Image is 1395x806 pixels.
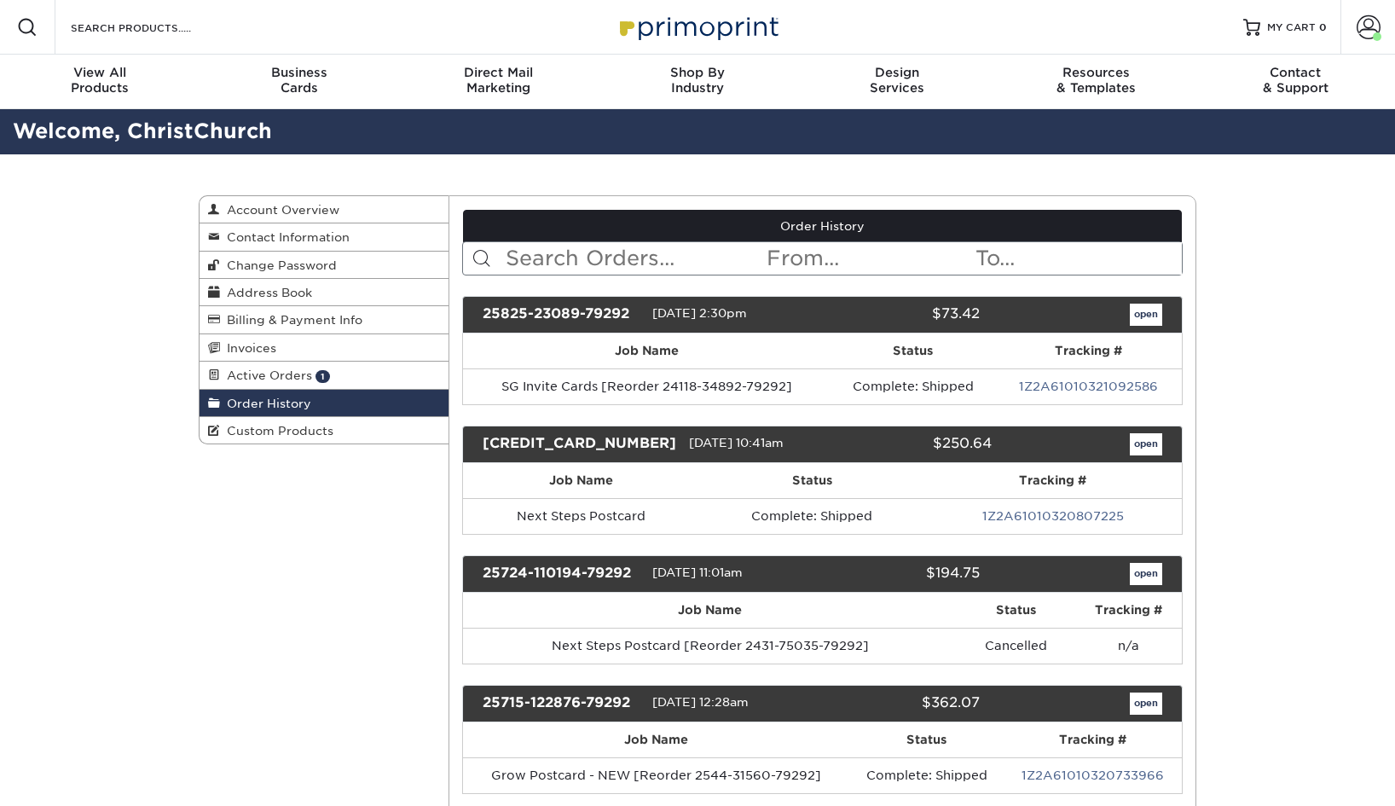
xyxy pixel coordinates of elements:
[200,223,449,251] a: Contact Information
[463,722,850,757] th: Job Name
[220,203,339,217] span: Account Overview
[463,210,1183,242] a: Order History
[1130,563,1162,585] a: open
[315,370,330,383] span: 1
[699,463,923,498] th: Status
[652,695,749,709] span: [DATE] 12:28am
[200,252,449,279] a: Change Password
[997,55,1196,109] a: Resources& Templates
[598,65,797,80] span: Shop By
[958,628,1075,664] td: Cancelled
[220,424,333,438] span: Custom Products
[850,722,1004,757] th: Status
[831,333,996,368] th: Status
[200,417,449,444] a: Custom Products
[612,9,783,45] img: Primoprint
[699,498,923,534] td: Complete: Shipped
[463,333,831,368] th: Job Name
[982,509,1124,523] a: 1Z2A61010320807225
[689,436,784,449] span: [DATE] 10:41am
[1022,768,1164,782] a: 1Z2A61010320733966
[463,757,850,793] td: Grow Postcard - NEW [Reorder 2544-31560-79292]
[463,463,700,498] th: Job Name
[463,368,831,404] td: SG Invite Cards [Reorder 24118-34892-79292]
[809,563,992,585] div: $194.75
[997,65,1196,96] div: & Templates
[220,341,276,355] span: Invoices
[220,258,337,272] span: Change Password
[200,306,449,333] a: Billing & Payment Info
[652,306,747,320] span: [DATE] 2:30pm
[1004,722,1182,757] th: Tracking #
[200,362,449,389] a: Active Orders 1
[200,279,449,306] a: Address Book
[220,368,312,382] span: Active Orders
[200,65,399,96] div: Cards
[797,65,997,96] div: Services
[398,65,598,96] div: Marketing
[463,628,958,664] td: Next Steps Postcard [Reorder 2431-75035-79292]
[834,433,1004,455] div: $250.64
[997,65,1196,80] span: Resources
[470,693,652,715] div: 25715-122876-79292
[1130,433,1162,455] a: open
[1130,304,1162,326] a: open
[765,242,973,275] input: From...
[220,230,350,244] span: Contact Information
[200,196,449,223] a: Account Overview
[398,55,598,109] a: Direct MailMarketing
[470,304,652,326] div: 25825-23089-79292
[463,593,958,628] th: Job Name
[598,65,797,96] div: Industry
[1074,593,1182,628] th: Tracking #
[200,390,449,417] a: Order History
[200,334,449,362] a: Invoices
[463,498,700,534] td: Next Steps Postcard
[220,397,311,410] span: Order History
[924,463,1182,498] th: Tracking #
[69,17,235,38] input: SEARCH PRODUCTS.....
[797,55,997,109] a: DesignServices
[652,565,743,579] span: [DATE] 11:01am
[1319,21,1327,33] span: 0
[470,433,689,455] div: [CREDIT_CARD_NUMBER]
[958,593,1075,628] th: Status
[1074,628,1182,664] td: n/a
[200,55,399,109] a: BusinessCards
[1130,693,1162,715] a: open
[598,55,797,109] a: Shop ByIndustry
[1019,380,1158,393] a: 1Z2A61010321092586
[1267,20,1316,35] span: MY CART
[220,286,312,299] span: Address Book
[1195,65,1395,80] span: Contact
[831,368,996,404] td: Complete: Shipped
[200,65,399,80] span: Business
[995,333,1182,368] th: Tracking #
[850,757,1004,793] td: Complete: Shipped
[470,563,652,585] div: 25724-110194-79292
[398,65,598,80] span: Direct Mail
[1195,65,1395,96] div: & Support
[809,693,992,715] div: $362.07
[809,304,992,326] div: $73.42
[504,242,766,275] input: Search Orders...
[1195,55,1395,109] a: Contact& Support
[797,65,997,80] span: Design
[974,242,1182,275] input: To...
[220,313,362,327] span: Billing & Payment Info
